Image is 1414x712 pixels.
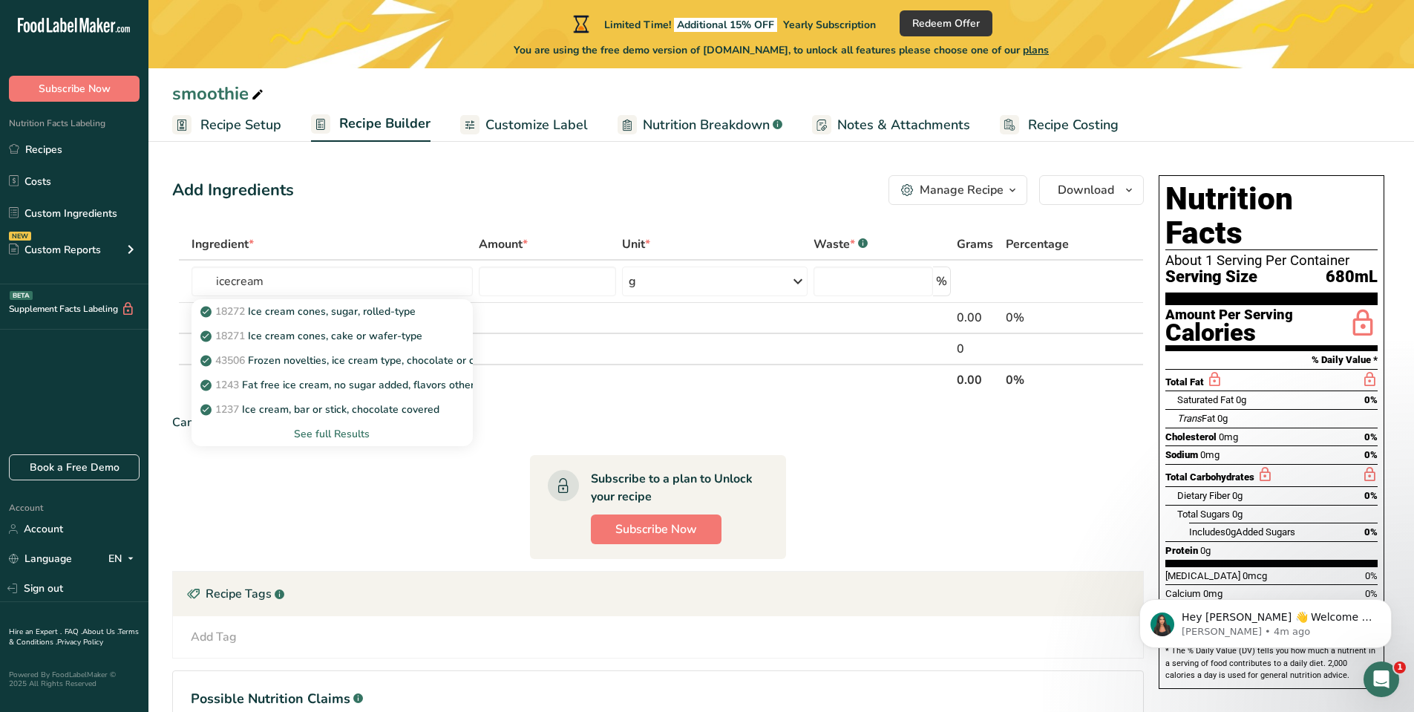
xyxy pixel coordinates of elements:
span: plans [1023,43,1049,57]
span: 18271 [215,329,245,343]
div: See full Results [192,422,473,446]
span: Redeem Offer [912,16,980,31]
span: Recipe Setup [200,115,281,135]
span: 680mL [1326,268,1378,287]
span: 0% [1364,431,1378,442]
a: 18271Ice cream cones, cake or wafer-type [192,324,473,348]
span: Cholesterol [1165,431,1217,442]
a: 1237Ice cream, bar or stick, chocolate covered [192,397,473,422]
a: Language [9,546,72,572]
th: 0% [1003,364,1099,395]
span: Subscribe Now [615,520,697,538]
span: Serving Size [1165,268,1257,287]
p: Frozen novelties, ice cream type, chocolate or caramel covered, with nuts [203,353,598,368]
span: Amount [479,235,528,253]
button: Subscribe Now [9,76,140,102]
span: Ingredient [192,235,254,253]
a: About Us . [82,627,118,637]
th: 0.00 [954,364,1002,395]
span: Subscribe Now [39,81,111,97]
a: Recipe Setup [172,108,281,142]
span: 0g [1232,509,1243,520]
input: Add Ingredient [192,267,473,296]
iframe: Intercom notifications message [1117,568,1414,672]
a: FAQ . [65,627,82,637]
span: Total Fat [1165,376,1204,388]
div: Add Ingredients [172,178,294,203]
div: 0.00 [957,309,999,327]
div: 0% [1006,309,1096,327]
span: 0g [1225,526,1236,538]
h1: Nutrition Facts [1165,182,1378,250]
div: Waste [814,235,868,253]
span: 0% [1364,394,1378,405]
span: 1 [1394,662,1406,673]
div: Subscribe to a plan to Unlock your recipe [591,470,756,506]
div: Recipe Tags [173,572,1143,616]
span: 0g [1217,413,1228,424]
span: 0mg [1200,449,1220,460]
a: Recipe Builder [311,107,431,143]
span: Nutrition Breakdown [643,115,770,135]
p: Ice cream, bar or stick, chocolate covered [203,402,439,417]
span: Recipe Costing [1028,115,1119,135]
span: Saturated Fat [1177,394,1234,405]
a: Nutrition Breakdown [618,108,782,142]
div: See full Results [203,426,461,442]
span: Grams [957,235,993,253]
a: Book a Free Demo [9,454,140,480]
span: 0g [1200,545,1211,556]
span: 1243 [215,378,239,392]
a: 1243Fat free ice cream, no sugar added, flavors other than chocolate [192,373,473,397]
div: Amount Per Serving [1165,308,1293,322]
span: 0% [1364,490,1378,501]
span: You are using the free demo version of [DOMAIN_NAME], to unlock all features please choose one of... [514,42,1049,58]
span: Yearly Subscription [783,18,876,32]
div: Limited Time! [570,15,876,33]
span: Includes Added Sugars [1189,526,1295,538]
span: 0g [1236,394,1246,405]
div: 0 [957,340,999,358]
a: 18272Ice cream cones, sugar, rolled-type [192,299,473,324]
span: Percentage [1006,235,1069,253]
span: Unit [622,235,650,253]
a: Recipe Costing [1000,108,1119,142]
span: 43506 [215,353,245,368]
span: 0% [1364,526,1378,538]
span: Protein [1165,545,1198,556]
div: Powered By FoodLabelMaker © 2025 All Rights Reserved [9,670,140,688]
span: Download [1058,181,1114,199]
span: Total Sugars [1177,509,1230,520]
a: Terms & Conditions . [9,627,139,647]
div: About 1 Serving Per Container [1165,253,1378,268]
button: Redeem Offer [900,10,992,36]
iframe: Intercom live chat [1364,662,1399,697]
i: Trans [1177,413,1202,424]
a: Notes & Attachments [812,108,970,142]
span: Dietary Fiber [1177,490,1230,501]
p: Ice cream cones, sugar, rolled-type [203,304,416,319]
span: 0% [1364,449,1378,460]
h1: Possible Nutrition Claims [191,689,1125,709]
div: Manage Recipe [920,181,1004,199]
span: Fat [1177,413,1215,424]
div: g [629,272,636,290]
div: Custom Reports [9,242,101,258]
p: Ice cream cones, cake or wafer-type [203,328,422,344]
div: Add Tag [191,628,237,646]
span: 0g [1232,490,1243,501]
button: Manage Recipe [888,175,1027,205]
span: 1237 [215,402,239,417]
div: EN [108,550,140,568]
span: 18272 [215,304,245,319]
a: 43506Frozen novelties, ice cream type, chocolate or caramel covered, with nuts [192,348,473,373]
div: Can't find your ingredient? [172,414,1144,431]
span: Notes & Attachments [837,115,970,135]
div: BETA [10,291,33,300]
span: Total Carbohydrates [1165,471,1254,483]
button: Download [1039,175,1144,205]
button: Subscribe Now [591,515,721,544]
div: Calories [1165,322,1293,344]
